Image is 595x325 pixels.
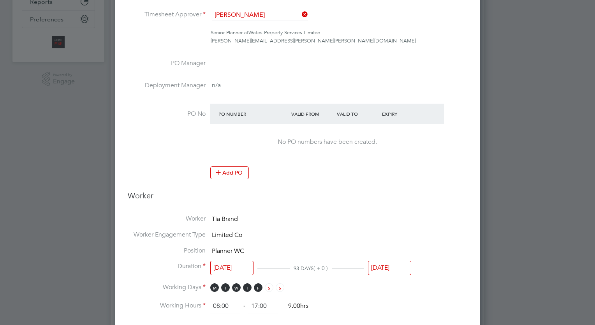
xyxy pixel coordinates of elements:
[128,283,206,291] label: Working Days
[128,302,206,310] label: Working Hours
[335,107,380,121] div: Valid To
[248,29,320,36] span: Wates Property Services Limited
[289,107,335,121] div: Valid From
[218,138,436,146] div: No PO numbers have been created.
[212,247,244,255] span: Planner WC
[212,231,242,239] span: Limited Co
[276,283,284,292] span: S
[243,283,252,292] span: T
[284,302,308,310] span: 9.00hrs
[128,262,206,270] label: Duration
[254,283,262,292] span: F
[128,110,206,118] label: PO No
[221,283,230,292] span: T
[294,265,313,272] span: 93 DAYS
[210,283,219,292] span: M
[265,283,273,292] span: S
[248,299,278,313] input: 17:00
[313,265,328,272] span: ( + 0 )
[211,29,248,36] span: Senior Planner at
[128,59,206,67] label: PO Manager
[128,11,206,19] label: Timesheet Approver
[210,166,249,179] button: Add PO
[212,81,221,89] span: n/a
[128,191,467,207] h3: Worker
[211,37,416,44] span: [PERSON_NAME][EMAIL_ADDRESS][PERSON_NAME][PERSON_NAME][DOMAIN_NAME]
[128,81,206,90] label: Deployment Manager
[128,215,206,223] label: Worker
[212,9,308,21] input: Search for...
[380,107,426,121] div: Expiry
[128,247,206,255] label: Position
[217,107,289,121] div: PO Number
[210,261,253,275] input: Select one
[242,302,247,310] span: ‐
[232,283,241,292] span: W
[212,215,238,223] span: Tia Brand
[210,299,240,313] input: 08:00
[368,261,411,275] input: Select one
[128,231,206,239] label: Worker Engagement Type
